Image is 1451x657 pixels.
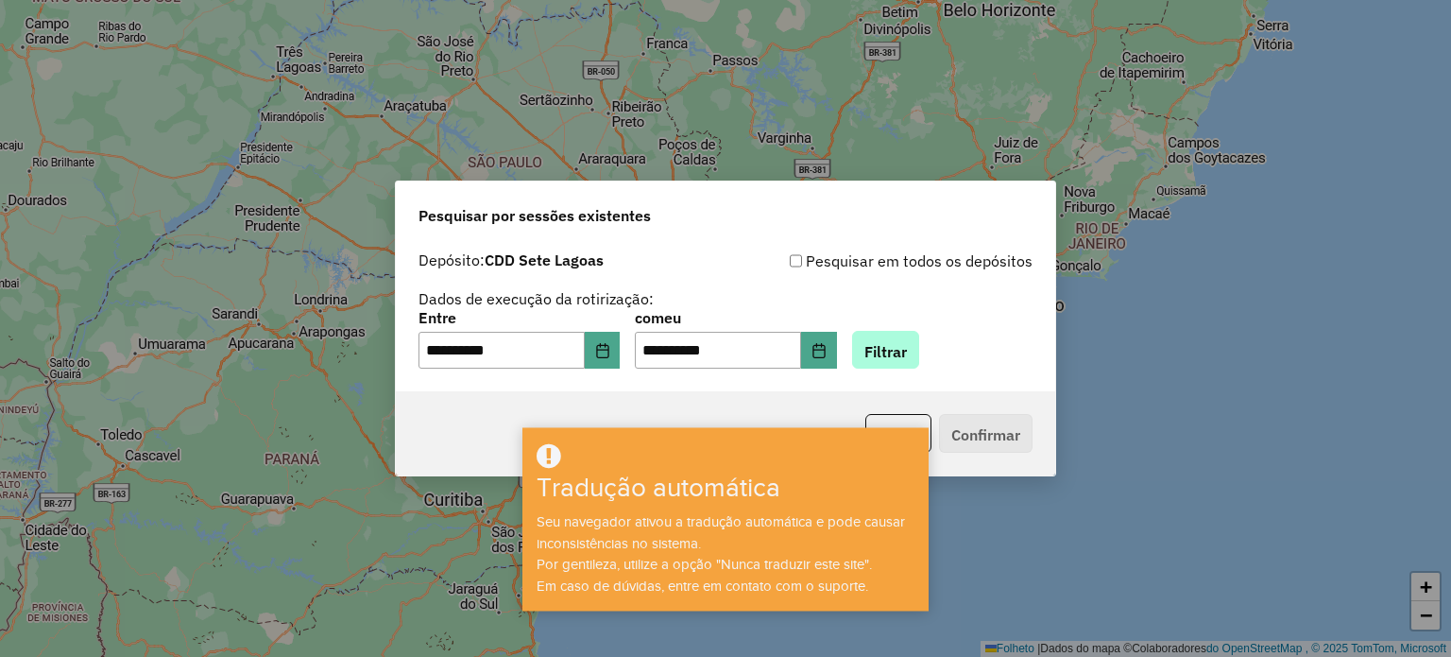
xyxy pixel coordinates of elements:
font: Filtrar [864,341,907,360]
font: Depósito: [418,251,485,269]
font: Em caso de dúvidas, entre em contato com o suporte. [537,579,868,594]
font: comeu [635,308,681,327]
button: Escolha a data [801,332,837,370]
font: Seu navegador ativou a tradução automática e pode causar inconsistências no sistema. [537,514,905,551]
font: CDD Sete Lagoas [485,251,604,269]
font: Voltar [878,425,919,444]
button: Voltar [865,414,931,453]
button: Escolha a data [585,332,621,370]
font: Dados de execução da rotirização: [418,289,654,308]
button: Filtrar [852,331,919,370]
font: Entre [418,308,456,327]
font: Tradução automática [537,474,780,503]
font: Por gentileza, utilize a opção "Nunca traduzir este site". [537,557,872,572]
font: Pesquisar por sessões existentes [418,206,651,225]
font: Pesquisar em todos os depósitos [806,251,1033,270]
